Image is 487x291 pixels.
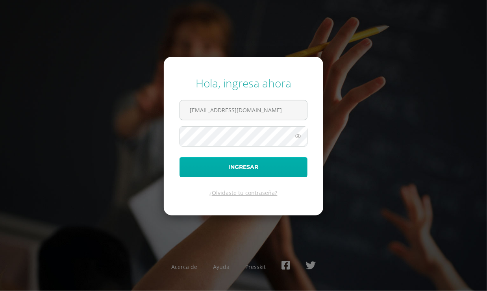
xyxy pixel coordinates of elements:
[171,263,197,271] a: Acerca de
[180,100,307,120] input: Correo electrónico o usuario
[245,263,266,271] a: Presskit
[213,263,230,271] a: Ayuda
[210,189,278,196] a: ¿Olvidaste tu contraseña?
[180,76,307,91] div: Hola, ingresa ahora
[180,157,307,177] button: Ingresar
